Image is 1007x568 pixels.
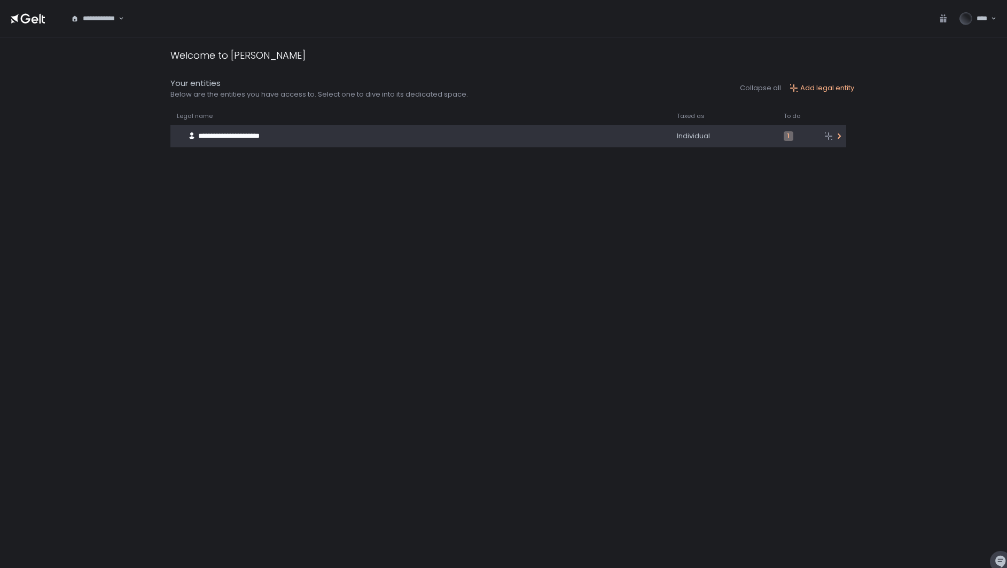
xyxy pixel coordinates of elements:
[170,90,468,99] div: Below are the entities you have access to. Select one to dive into its dedicated space.
[784,131,793,141] span: 1
[170,77,468,90] div: Your entities
[177,112,213,120] span: Legal name
[677,131,771,141] div: Individual
[790,83,854,93] button: Add legal entity
[170,48,306,62] div: Welcome to [PERSON_NAME]
[677,112,705,120] span: Taxed as
[784,112,800,120] span: To do
[117,13,118,24] input: Search for option
[740,83,781,93] button: Collapse all
[64,7,124,30] div: Search for option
